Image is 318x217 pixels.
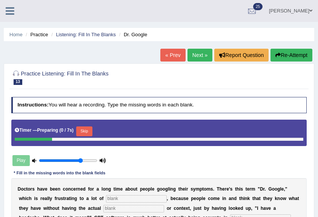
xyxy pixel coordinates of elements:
[248,206,251,211] b: p
[65,206,67,211] b: a
[194,196,197,201] b: e
[31,186,32,192] b: r
[251,206,252,211] b: ,
[140,186,143,192] b: p
[148,186,151,192] b: p
[106,195,167,203] input: blank
[36,206,38,211] b: v
[97,186,99,192] b: a
[258,186,260,192] b: "
[266,206,269,211] b: v
[231,196,234,201] b: n
[79,206,80,211] b: t
[246,186,247,192] b: t
[273,206,276,211] b: a
[120,186,123,192] b: e
[202,186,204,192] b: t
[229,196,231,201] b: a
[50,196,52,201] b: y
[86,196,89,201] b: a
[222,186,225,192] b: e
[235,206,238,211] b: k
[214,49,269,62] button: Report Question
[42,196,45,201] b: e
[217,186,220,192] b: T
[61,196,63,201] b: s
[99,196,102,201] b: o
[160,49,185,62] a: « Prev
[249,186,251,192] b: r
[241,186,243,192] b: s
[20,206,23,211] b: h
[58,206,59,211] b: t
[133,186,136,192] b: u
[47,196,48,201] b: l
[102,196,103,201] b: f
[73,186,76,192] b: e
[45,196,47,201] b: a
[208,196,210,201] b: c
[91,206,93,211] b: c
[171,196,173,201] b: b
[173,196,176,201] b: e
[217,206,220,211] b: v
[63,186,66,192] b: c
[52,206,55,211] b: o
[244,196,247,201] b: n
[280,196,283,201] b: o
[220,206,221,211] b: i
[11,97,307,113] h4: You will hear a recording. Type the missing words in each blank.
[63,196,65,201] b: t
[176,206,179,211] b: o
[193,186,196,192] b: y
[217,196,220,201] b: e
[11,69,195,85] h2: Practice Listening: Fill In The Blanks
[241,196,243,201] b: h
[204,186,206,192] b: o
[188,206,190,211] b: t
[108,186,111,192] b: g
[165,186,168,192] b: g
[283,196,286,201] b: w
[181,196,183,201] b: u
[76,186,78,192] b: r
[74,196,77,201] b: g
[204,206,207,211] b: b
[196,196,199,201] b: o
[168,186,169,192] b: l
[70,196,71,201] b: i
[257,206,258,211] b: I
[237,186,239,192] b: h
[178,186,180,192] b: t
[206,186,210,192] b: m
[275,186,277,192] b: o
[50,206,52,211] b: h
[92,196,95,201] b: o
[65,186,68,192] b: o
[52,186,55,192] b: e
[89,186,92,192] b: o
[14,79,22,85] span: 13
[200,206,201,211] b: t
[176,196,178,201] b: c
[19,196,22,201] b: w
[92,186,94,192] b: r
[42,186,45,192] b: v
[171,186,173,192] b: n
[179,206,181,211] b: n
[281,186,284,192] b: e
[69,206,71,211] b: i
[210,186,213,192] b: s
[285,186,287,192] b: "
[270,49,312,62] button: Re-Attempt
[91,196,92,201] b: l
[152,186,155,192] b: e
[225,186,227,192] b: r
[210,196,213,201] b: o
[214,206,217,211] b: a
[72,128,74,133] b: )
[275,196,277,201] b: k
[182,206,183,211] b: t
[88,186,89,192] b: f
[194,206,195,211] b: j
